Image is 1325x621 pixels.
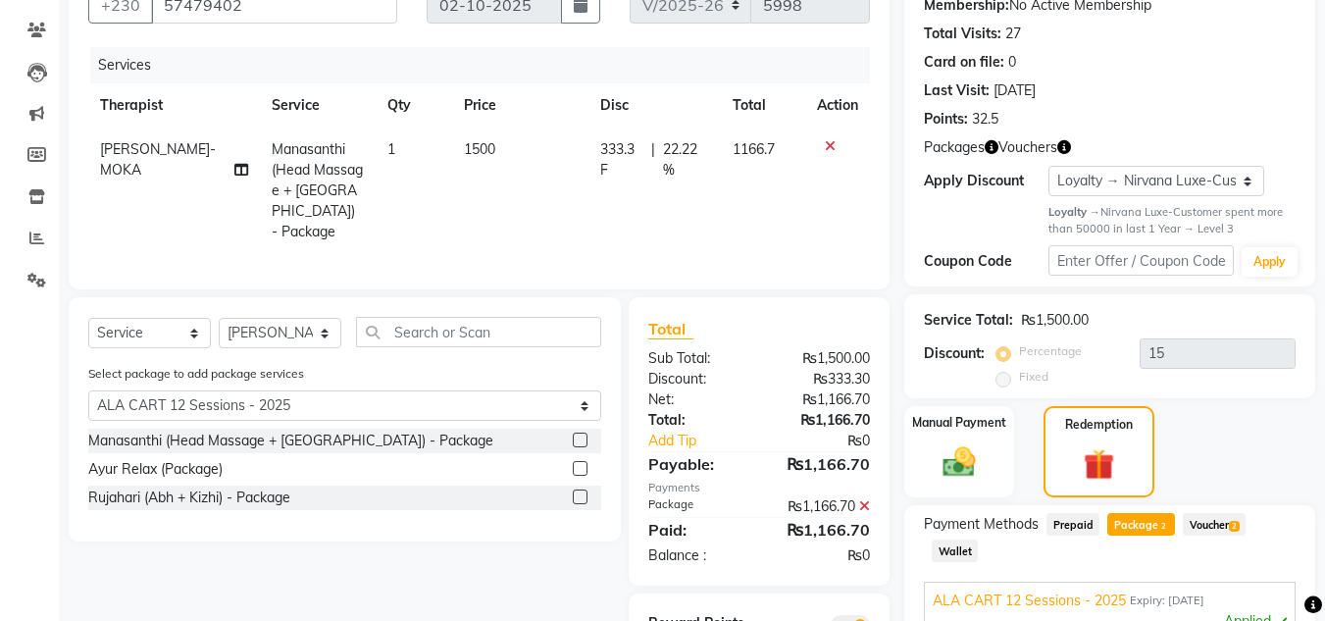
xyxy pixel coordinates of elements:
[924,24,1001,44] div: Total Visits:
[634,518,759,542] div: Paid:
[924,171,1047,191] div: Apply Discount
[759,452,885,476] div: ₨1,166.70
[759,518,885,542] div: ₨1,166.70
[260,83,375,128] th: Service
[998,137,1057,158] span: Vouchers
[356,317,601,347] input: Search or Scan
[634,389,759,410] div: Net:
[924,343,985,364] div: Discount:
[634,431,780,451] a: Add Tip
[759,410,885,431] div: ₨1,166.70
[1130,593,1204,609] span: Expiry: [DATE]
[452,83,589,128] th: Price
[464,140,495,158] span: 1500
[1048,204,1296,237] div: Nirvana Luxe-Customer spent more than 50000 in last 1 Year → Level 3
[90,47,885,83] div: Services
[663,139,709,181] span: 22.22 %
[924,109,968,129] div: Points:
[387,140,395,158] span: 1
[648,480,870,496] div: Payments
[924,251,1047,272] div: Coupon Code
[272,140,363,240] span: Manasanthi (Head Massage + [GEOGRAPHIC_DATA]) - Package
[733,140,775,158] span: 1166.7
[634,496,759,517] div: Package
[721,83,805,128] th: Total
[88,459,223,480] div: Ayur Relax (Package)
[634,410,759,431] div: Total:
[924,514,1039,535] span: Payment Methods
[1005,24,1021,44] div: 27
[1158,521,1169,533] span: 2
[924,52,1004,73] div: Card on file:
[634,452,759,476] div: Payable:
[759,496,885,517] div: ₨1,166.70
[759,545,885,566] div: ₨0
[1229,521,1240,533] span: 2
[88,365,304,383] label: Select package to add package services
[648,319,693,339] span: Total
[1065,416,1133,434] label: Redemption
[1074,445,1124,484] img: _gift.svg
[759,348,885,369] div: ₨1,500.00
[1107,513,1175,536] span: Package
[924,80,990,101] div: Last Visit:
[1021,310,1089,331] div: ₨1,500.00
[759,389,885,410] div: ₨1,166.70
[912,414,1006,432] label: Manual Payment
[994,80,1036,101] div: [DATE]
[924,137,985,158] span: Packages
[1242,247,1298,277] button: Apply
[634,369,759,389] div: Discount:
[805,83,870,128] th: Action
[100,140,216,179] span: [PERSON_NAME]-MOKA
[924,310,1013,331] div: Service Total:
[600,139,643,181] span: 333.3 F
[1183,513,1246,536] span: Voucher
[88,431,493,451] div: Manasanthi (Head Massage + [GEOGRAPHIC_DATA]) - Package
[88,488,290,508] div: Rujahari (Abh + Kizhi) - Package
[1046,513,1099,536] span: Prepaid
[932,540,978,562] span: Wallet
[376,83,452,128] th: Qty
[88,83,260,128] th: Therapist
[1048,205,1100,219] strong: Loyalty →
[634,348,759,369] div: Sub Total:
[972,109,998,129] div: 32.5
[651,139,655,181] span: |
[1019,368,1048,386] label: Fixed
[634,545,759,566] div: Balance :
[1008,52,1016,73] div: 0
[1048,245,1234,276] input: Enter Offer / Coupon Code
[933,443,986,481] img: _cash.svg
[588,83,721,128] th: Disc
[933,591,1126,611] span: ALA CART 12 Sessions - 2025
[1019,342,1082,360] label: Percentage
[781,431,886,451] div: ₨0
[759,369,885,389] div: ₨333.30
